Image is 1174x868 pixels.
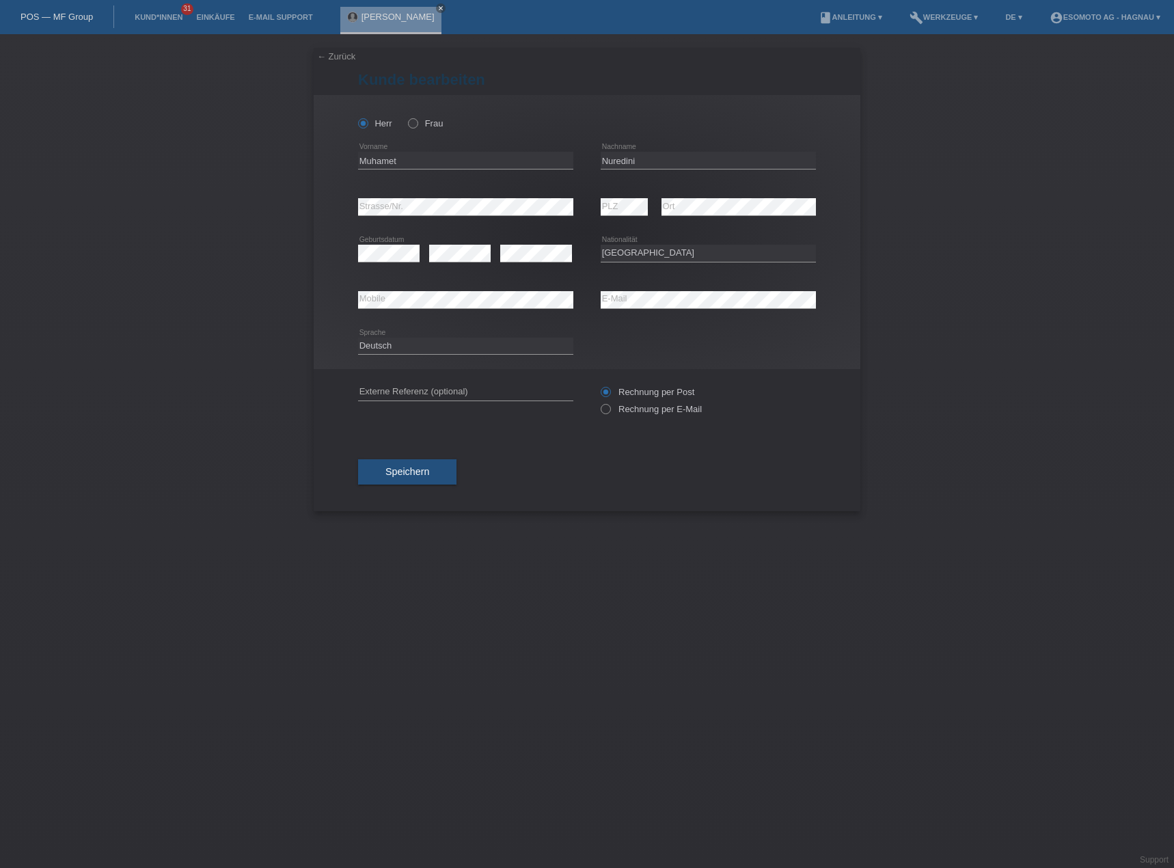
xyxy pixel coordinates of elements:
a: [PERSON_NAME] [361,12,435,22]
i: close [437,5,444,12]
i: book [819,11,832,25]
h1: Kunde bearbeiten [358,71,816,88]
a: E-Mail Support [242,13,320,21]
input: Herr [358,118,367,127]
a: ← Zurück [317,51,355,62]
button: Speichern [358,459,456,485]
label: Frau [408,118,443,128]
input: Frau [408,118,417,127]
a: Kund*innen [128,13,189,21]
input: Rechnung per Post [601,387,610,404]
span: Speichern [385,466,429,477]
a: Support [1140,855,1169,865]
a: account_circleEsomoto AG - Hagnau ▾ [1043,13,1167,21]
a: POS — MF Group [21,12,93,22]
a: Einkäufe [189,13,241,21]
a: close [436,3,446,13]
i: build [910,11,923,25]
span: 31 [181,3,193,15]
a: DE ▾ [998,13,1028,21]
a: buildWerkzeuge ▾ [903,13,985,21]
label: Rechnung per E-Mail [601,404,702,414]
a: bookAnleitung ▾ [812,13,889,21]
label: Rechnung per Post [601,387,694,397]
i: account_circle [1050,11,1063,25]
label: Herr [358,118,392,128]
input: Rechnung per E-Mail [601,404,610,421]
